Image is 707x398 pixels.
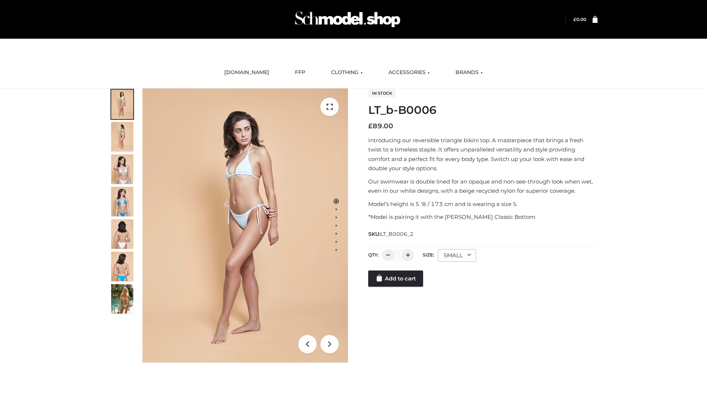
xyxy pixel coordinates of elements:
[423,252,434,258] label: Size:
[368,212,598,222] p: *Model is pairing it with the [PERSON_NAME] Classic Bottom
[368,89,396,98] span: In stock
[383,64,435,81] a: ACCESSORIES
[368,122,373,130] span: £
[289,64,311,81] a: FFP
[368,199,598,209] p: Model’s height is 5 ‘8 / 173 cm and is wearing a size S.
[326,64,368,81] a: CLOTHING
[368,122,393,130] bdi: 89.00
[111,90,133,119] img: ArielClassicBikiniTop_CloudNine_AzureSky_OW114ECO_1-scaled.jpg
[380,231,414,237] span: LT_B0006_2
[573,17,586,22] bdi: 0.00
[368,252,379,258] label: QTY:
[368,230,414,238] span: SKU:
[219,64,275,81] a: [DOMAIN_NAME]
[438,249,476,262] div: SMALL
[111,284,133,314] img: Arieltop_CloudNine_AzureSky2.jpg
[143,88,348,363] img: LT_b-B0006
[111,154,133,184] img: ArielClassicBikiniTop_CloudNine_AzureSky_OW114ECO_3-scaled.jpg
[292,5,403,34] img: Schmodel Admin 964
[111,122,133,151] img: ArielClassicBikiniTop_CloudNine_AzureSky_OW114ECO_2-scaled.jpg
[573,17,576,22] span: £
[368,104,598,117] h1: LT_b-B0006
[450,64,488,81] a: BRANDS
[573,17,586,22] a: £0.00
[368,270,423,287] a: Add to cart
[111,252,133,281] img: ArielClassicBikiniTop_CloudNine_AzureSky_OW114ECO_8-scaled.jpg
[368,136,598,173] p: Introducing our reversible triangle bikini top. A masterpiece that brings a fresh twist to a time...
[368,177,598,196] p: Our swimwear is double lined for an opaque and non-see-through look when wet, even in our white d...
[111,187,133,216] img: ArielClassicBikiniTop_CloudNine_AzureSky_OW114ECO_4-scaled.jpg
[111,219,133,249] img: ArielClassicBikiniTop_CloudNine_AzureSky_OW114ECO_7-scaled.jpg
